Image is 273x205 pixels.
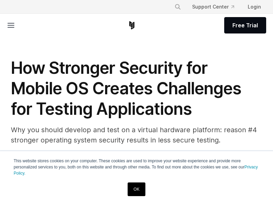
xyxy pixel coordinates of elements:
[169,1,266,13] div: Navigation Menu
[11,58,241,119] span: How Stronger Security for Mobile OS Creates Challenges for Testing Applications
[14,158,259,176] p: This website stores cookies on your computer. These cookies are used to improve your website expe...
[232,21,258,29] span: Free Trial
[128,182,145,196] a: OK
[128,21,136,29] a: Corellium Home
[172,1,184,13] button: Search
[11,126,257,144] span: Why you should develop and test on a virtual hardware platform: reason #4 stronger operating syst...
[242,1,266,13] a: Login
[187,1,240,13] a: Support Center
[224,17,266,33] a: Free Trial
